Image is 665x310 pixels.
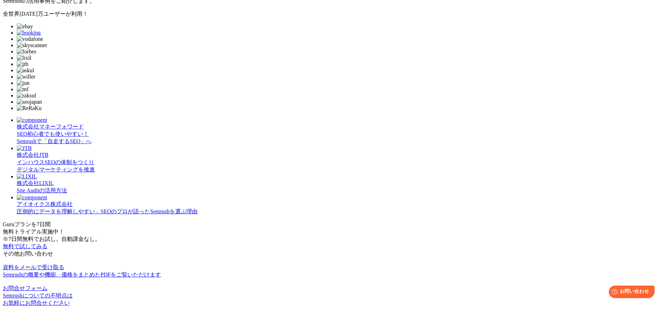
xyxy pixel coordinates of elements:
div: Guruプランを7日間 [3,221,662,236]
div: 資料をメールで受け取る [3,264,662,271]
div: アイオイクス株式会社 [17,201,662,208]
a: お問合せフォーム Semrushについての不明点はお気軽にお問合せください [3,279,662,307]
img: component [17,194,47,201]
span: [DATE]万ユーザー [20,11,66,17]
div: 株式会社LIXIL [17,180,662,187]
img: vodafone [17,36,43,42]
img: lixil [17,55,31,61]
img: jtb [17,61,28,67]
img: mf [17,86,29,93]
img: askul [17,67,34,74]
div: 株式会社マネーフォワード [17,123,662,131]
img: LIXIL [17,174,37,180]
a: LIXIL 株式会社LIXIL Site Auditの活用方法 [17,174,662,194]
iframe: Help widget launcher [603,283,657,302]
img: JTB [17,145,32,152]
img: ReRaKu [17,105,42,111]
div: インハウスSEOの体制をつくり デジタルマーケティングを推進 [17,159,662,174]
img: skyscanner [17,42,47,49]
a: 無料で試してみる [3,243,47,249]
div: 圧倒的にデータを理解しやすい」SEOのプロが語ったSemrushを選ぶ理由 [17,208,662,215]
a: JTB 株式会社JTB インハウスSEOの体制をつくりデジタルマーケティングを推進 [17,145,662,174]
img: forbes [17,49,36,55]
a: component 株式会社マネーフォワード SEO初心者でも使いやすい！Semrushで「自走するSEO」へ [17,117,662,145]
img: component [17,117,47,123]
div: Semrushについての不明点は お気軽にお問合せください [3,292,662,307]
img: seojapan [17,99,42,105]
img: jun [17,80,29,86]
div: ※7日間無料でお試し。自動課金なし。 [3,236,662,243]
div: お問合せフォーム [3,285,662,292]
a: component アイオイクス株式会社 圧倒的にデータを理解しやすい」SEOのプロが語ったSemrushを選ぶ理由 [17,194,662,215]
img: raksul [17,93,36,99]
div: SEO初心者でも使いやすい！ Semrushで「自走するSEO」へ [17,131,662,145]
a: 資料をメールで受け取る Semrushの概要や機能、価格をまとめたPDFをご覧いただけます [3,258,662,279]
div: Site Auditの活用方法 [17,187,662,194]
div: 株式会社JTB [17,152,662,159]
div: Semrushの概要や機能、価格をまとめたPDFをご覧いただけます [3,271,662,279]
img: willer [17,74,35,80]
img: ebay [17,23,33,30]
span: 無料トライアル実施中！ [3,229,64,235]
p: 全世界 が利用！ [3,10,662,18]
img: booking [17,30,40,36]
div: その他お問い合わせ [3,250,662,258]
